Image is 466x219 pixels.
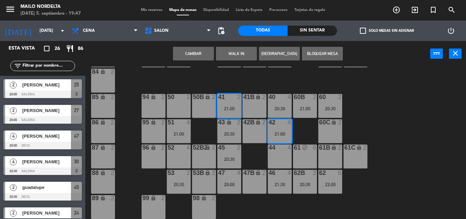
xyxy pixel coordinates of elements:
[313,145,317,151] div: 6
[255,94,261,100] i: lock
[74,158,79,166] span: 30
[255,170,261,176] i: lock
[243,119,244,125] div: 42B
[255,119,261,125] i: lock
[232,8,266,12] span: Lista de Espera
[216,47,257,60] button: WALK IN
[288,119,292,125] div: 4
[10,184,17,191] span: 2
[137,8,166,12] span: Mis reservas
[187,170,191,176] div: 2
[5,4,15,14] i: menu
[111,170,115,176] div: 2
[429,6,437,14] i: turned_in_not
[150,195,156,201] i: lock
[22,107,71,114] span: [PERSON_NAME]
[288,26,337,36] div: Sin sentar
[10,159,17,165] span: 4
[3,44,49,53] div: Esta vista
[22,158,71,165] span: [PERSON_NAME]
[161,94,165,100] div: 2
[111,195,115,201] div: 2
[268,106,292,111] div: 20:30
[150,94,156,100] i: lock
[360,28,414,34] label: Solo mesas sin asignar
[449,49,462,59] button: close
[10,82,17,88] span: 2
[173,47,214,60] button: Cambiar
[22,133,71,140] span: [PERSON_NAME]
[22,62,75,70] input: Filtrar por nombre...
[217,182,241,187] div: 20:00
[319,170,319,176] div: 62
[142,119,143,125] div: 95
[154,28,169,33] span: SALON
[74,209,79,217] span: 24
[55,45,60,53] span: 26
[58,27,67,35] i: arrow_drop_down
[142,195,143,201] div: 99
[217,157,241,162] div: 20:30
[243,94,244,100] div: 41B
[218,119,218,125] div: 43
[356,145,362,150] i: lock
[430,49,443,59] button: power_input
[262,119,266,125] div: 2
[288,94,292,100] div: 4
[217,27,225,35] span: pending_actions
[10,133,17,140] span: 4
[313,170,317,176] div: 2
[293,106,317,111] div: 21:00
[319,145,319,151] div: 61B
[100,170,106,176] i: lock
[111,94,115,100] div: 2
[318,106,342,111] div: 20:30
[293,182,317,187] div: 20:30
[161,195,165,201] div: 2
[237,119,241,125] div: 2
[331,119,337,125] i: lock
[212,145,216,151] div: 2
[288,145,292,151] div: 4
[291,8,329,12] span: Tarjetas de regalo
[111,119,115,125] div: 2
[161,119,165,125] div: 2
[313,94,317,100] div: 2
[268,182,292,187] div: 21:30
[100,119,106,125] i: lock
[217,106,241,111] div: 21:00
[142,145,143,151] div: 96
[100,145,106,150] i: lock
[74,132,79,140] span: 47
[262,170,266,176] div: 2
[20,3,81,10] div: Mailo Nordelta
[238,26,288,36] div: Todas
[5,4,15,17] button: menu
[411,6,419,14] i: exit_to_app
[22,184,71,191] span: guadalupe
[217,132,241,136] div: 20:30
[10,107,17,114] span: 2
[237,170,241,176] div: 4
[338,94,342,100] div: 2
[259,47,300,60] button: [GEOGRAPHIC_DATA]
[302,47,343,60] button: Bloquear Mesa
[338,119,342,125] div: 2
[142,94,143,100] div: 94
[338,145,342,151] div: 2
[100,195,106,201] i: lock
[100,69,106,74] i: lock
